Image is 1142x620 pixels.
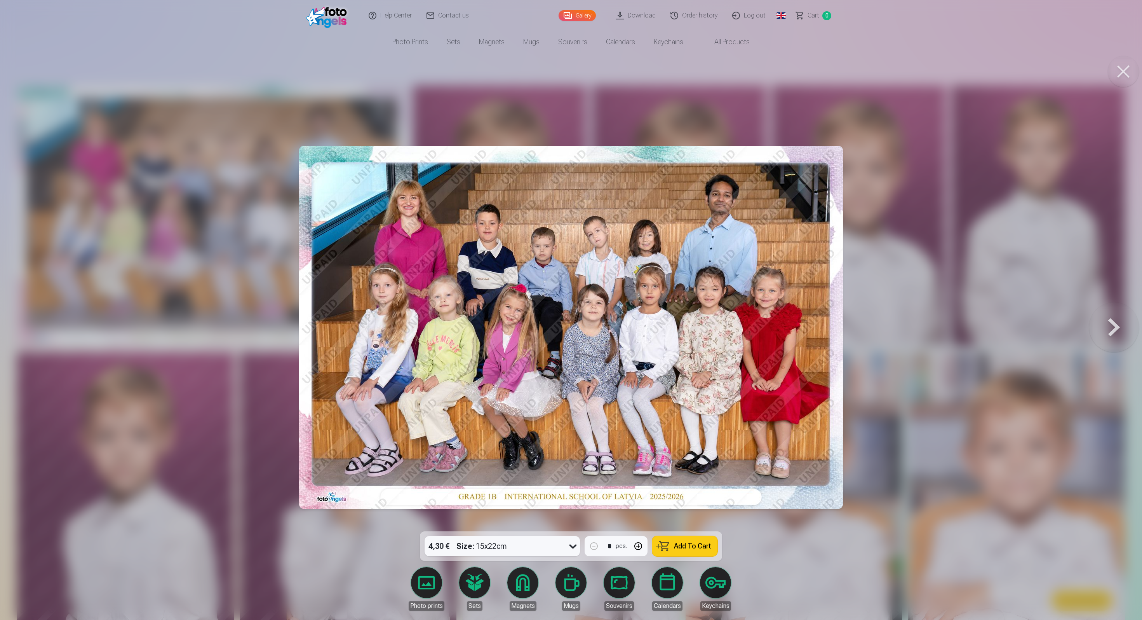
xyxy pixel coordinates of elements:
div: 4,30 € [425,536,453,556]
span: 0 [822,11,831,20]
strong: Size : [456,541,474,552]
a: Mugs [514,31,549,53]
a: Mugs [549,567,593,611]
a: Souvenirs [549,31,597,53]
div: Calendars [652,601,682,611]
div: Photo prints [409,601,444,611]
a: Magnets [501,567,545,611]
a: Photo prints [383,31,437,53]
div: Magnets [510,601,536,611]
span: Сart [808,11,819,20]
span: Add To Cart [674,543,711,550]
a: Keychains [694,567,737,611]
div: 15x22cm [456,536,507,556]
a: All products [693,31,759,53]
div: Mugs [562,601,580,611]
a: Sets [453,567,496,611]
div: Sets [467,601,482,611]
a: Calendars [646,567,689,611]
a: Souvenirs [597,567,641,611]
img: /fa1 [306,3,351,28]
a: Magnets [470,31,514,53]
a: Gallery [559,10,596,21]
a: Keychains [644,31,693,53]
div: Keychains [700,601,731,611]
a: Sets [437,31,470,53]
a: Photo prints [405,567,448,611]
a: Calendars [597,31,644,53]
div: Souvenirs [604,601,634,611]
button: Add To Cart [652,536,717,556]
div: pcs. [616,541,627,551]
